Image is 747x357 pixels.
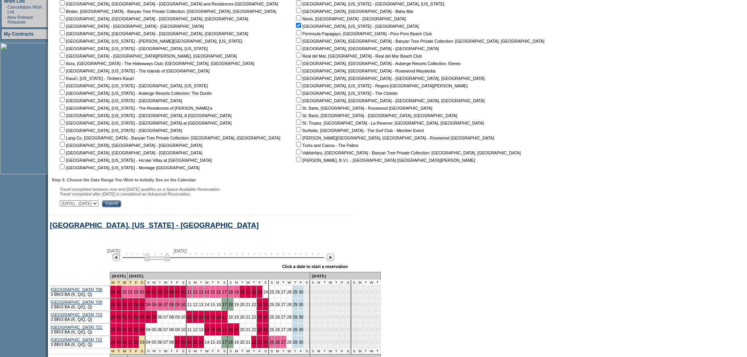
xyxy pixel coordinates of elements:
[58,136,280,140] nobr: Lang Co, [GEOGRAPHIC_DATA] - Banyan Tree Private Collection: [GEOGRAPHIC_DATA], [GEOGRAPHIC_DATA]
[175,315,180,319] a: 09
[234,280,240,286] td: M
[169,280,175,286] td: T
[164,327,168,332] a: 07
[257,327,262,332] a: 23
[51,312,102,317] a: [GEOGRAPHIC_DATA] 710
[269,315,274,319] a: 25
[175,290,180,294] a: 09
[50,286,110,298] td: 3 BR/3 BA (K, Q/Q, Q)
[111,315,115,319] a: 29
[140,315,144,319] a: 03
[252,327,256,332] a: 22
[287,290,292,294] a: 28
[252,340,256,344] a: 22
[205,302,209,307] a: 14
[204,280,210,286] td: W
[128,315,133,319] a: 01
[281,302,286,307] a: 27
[193,327,198,332] a: 12
[234,302,239,307] a: 19
[51,287,102,292] a: [GEOGRAPHIC_DATA] 708
[269,290,274,294] a: 25
[257,340,262,344] a: 23
[128,272,311,280] td: [DATE]
[294,136,494,140] nobr: [PERSON_NAME][GEOGRAPHIC_DATA], [GEOGRAPHIC_DATA] - Rosewood [GEOGRAPHIC_DATA]
[263,315,268,319] a: 24
[181,340,185,344] a: 10
[113,254,120,261] img: Previous
[122,280,128,286] td: New Year's
[252,315,256,319] a: 22
[294,69,436,73] nobr: [GEOGRAPHIC_DATA], [GEOGRAPHIC_DATA] - Rosewood Mayakoba
[169,340,174,344] a: 08
[158,327,162,332] a: 06
[111,290,115,294] a: 29
[287,327,292,332] a: 28
[275,315,280,319] a: 26
[216,315,221,319] a: 16
[234,340,239,344] a: 19
[199,302,204,307] a: 13
[294,91,398,96] nobr: [GEOGRAPHIC_DATA], [US_STATE] - The Cloister
[294,76,485,81] nobr: [GEOGRAPHIC_DATA], [GEOGRAPHIC_DATA] - [GEOGRAPHIC_DATA], [GEOGRAPHIC_DATA]
[199,315,204,319] a: 13
[128,327,133,332] a: 01
[58,91,212,96] nobr: [GEOGRAPHIC_DATA], [US_STATE] - Auberge Resorts Collection: The Dunlin
[299,290,304,294] a: 30
[58,106,212,111] nobr: [GEOGRAPHIC_DATA], [US_STATE] - The Residences of [PERSON_NAME]'a
[7,5,42,14] a: Cancellation Wish List
[58,2,278,6] nobr: [GEOGRAPHIC_DATA], [GEOGRAPHIC_DATA] - [GEOGRAPHIC_DATA] and Residences [GEOGRAPHIC_DATA]
[316,286,322,298] td: 02
[316,280,322,286] td: M
[58,24,204,29] nobr: [GEOGRAPHIC_DATA] - [GEOGRAPHIC_DATA] - [GEOGRAPHIC_DATA]
[164,315,168,319] a: 07
[222,327,227,332] a: 17
[375,286,381,298] td: 12
[294,39,544,43] nobr: [GEOGRAPHIC_DATA], [GEOGRAPHIC_DATA] - Banyan Tree Private Collection: [GEOGRAPHIC_DATA], [GEOGRA...
[328,286,334,298] td: 04
[51,300,102,304] a: [GEOGRAPHIC_DATA] 709
[345,286,351,298] td: 07
[107,248,120,253] span: [DATE]
[334,286,340,298] td: 05
[5,15,7,24] td: ·
[211,290,215,294] a: 15
[216,327,221,332] a: 16
[60,187,221,192] span: Travel completed between now and [DATE] qualifies as a Space Available Reservation.
[205,315,209,319] a: 14
[294,98,485,103] nobr: [GEOGRAPHIC_DATA], [GEOGRAPHIC_DATA] - [GEOGRAPHIC_DATA], [GEOGRAPHIC_DATA]
[60,192,191,196] nobr: Travel completed after [DATE] is considered an Advanced Reservation.
[187,290,192,294] a: 11
[211,302,215,307] a: 15
[369,280,375,286] td: W
[246,327,251,332] a: 21
[146,340,151,344] a: 04
[169,327,174,332] a: 08
[134,302,138,307] a: 02
[199,327,204,332] a: 13
[58,31,248,36] nobr: [GEOGRAPHIC_DATA], [GEOGRAPHIC_DATA] - [GEOGRAPHIC_DATA], [GEOGRAPHIC_DATA]
[252,302,256,307] a: 22
[152,327,156,332] a: 05
[187,315,192,319] a: 11
[228,290,233,294] a: 18
[340,286,345,298] td: 06
[240,280,245,286] td: T
[211,340,215,344] a: 15
[175,302,180,307] a: 09
[111,327,115,332] a: 29
[116,290,121,294] a: 30
[164,340,168,344] a: 07
[234,327,239,332] a: 19
[169,290,174,294] a: 08
[257,290,262,294] a: 23
[299,340,304,344] a: 30
[110,272,128,280] td: [DATE]
[328,280,334,286] td: W
[222,290,227,294] a: 17
[257,280,263,286] td: F
[146,302,151,307] a: 04
[139,280,145,286] td: New Year's
[246,340,251,344] a: 21
[293,315,298,319] a: 29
